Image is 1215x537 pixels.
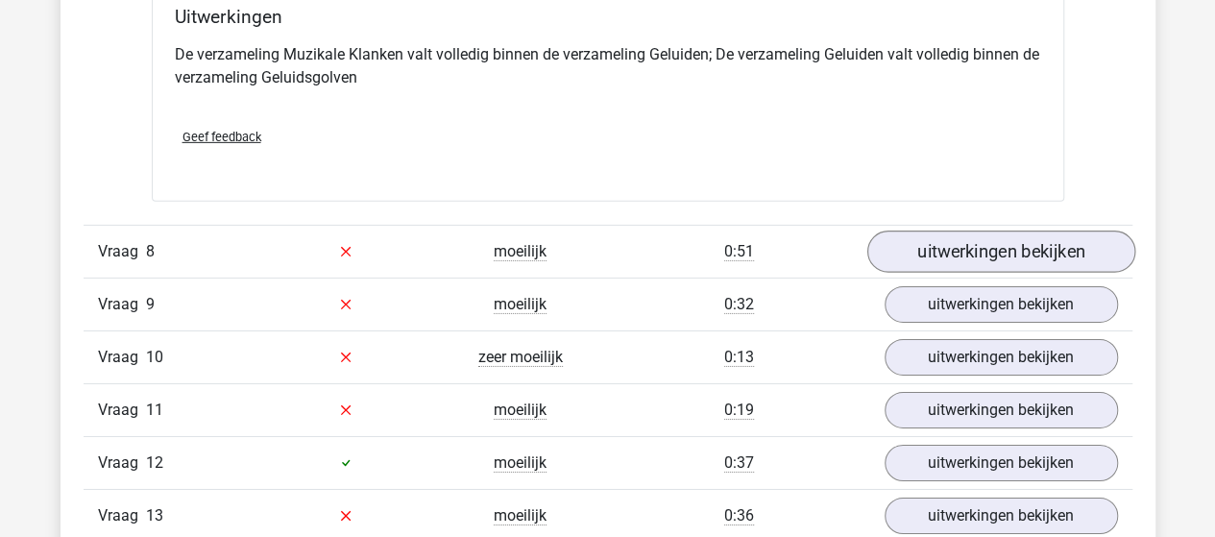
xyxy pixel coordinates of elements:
span: moeilijk [494,401,547,420]
a: uitwerkingen bekijken [866,231,1134,273]
h4: Uitwerkingen [175,6,1041,28]
span: 0:13 [724,348,754,367]
span: 10 [146,348,163,366]
span: Vraag [98,452,146,475]
span: moeilijk [494,242,547,261]
span: Vraag [98,399,146,422]
span: 0:32 [724,295,754,314]
span: zeer moeilijk [478,348,563,367]
span: 12 [146,453,163,472]
span: Vraag [98,346,146,369]
a: uitwerkingen bekijken [885,445,1118,481]
a: uitwerkingen bekijken [885,286,1118,323]
span: 0:51 [724,242,754,261]
span: moeilijk [494,295,547,314]
span: moeilijk [494,506,547,525]
span: 0:37 [724,453,754,473]
span: 0:19 [724,401,754,420]
span: Vraag [98,240,146,263]
a: uitwerkingen bekijken [885,392,1118,428]
a: uitwerkingen bekijken [885,339,1118,376]
a: uitwerkingen bekijken [885,498,1118,534]
span: Geef feedback [182,130,261,144]
span: moeilijk [494,453,547,473]
span: 11 [146,401,163,419]
span: Vraag [98,293,146,316]
span: 13 [146,506,163,525]
span: 0:36 [724,506,754,525]
p: De verzameling Muzikale Klanken valt volledig binnen de verzameling Geluiden; De verzameling Gelu... [175,43,1041,89]
span: 9 [146,295,155,313]
span: 8 [146,242,155,260]
span: Vraag [98,504,146,527]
